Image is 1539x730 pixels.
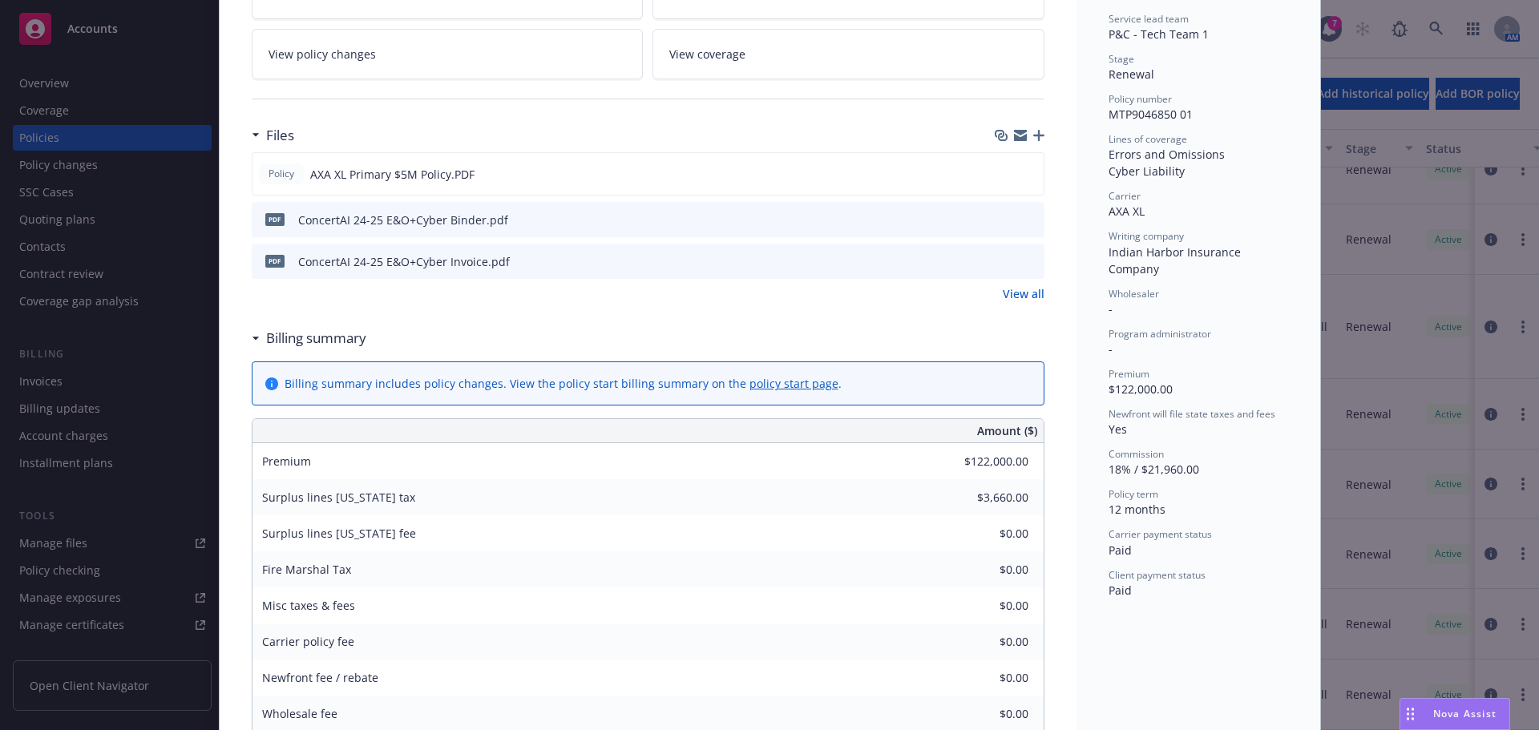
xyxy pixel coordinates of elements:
[1109,487,1158,501] span: Policy term
[1003,285,1044,302] a: View all
[934,702,1038,726] input: 0.00
[1109,52,1134,66] span: Stage
[1109,583,1132,598] span: Paid
[1109,287,1159,300] span: Wholesaler
[1024,253,1038,270] button: preview file
[652,29,1044,79] a: View coverage
[269,46,376,63] span: View policy changes
[1109,381,1173,397] span: $122,000.00
[934,594,1038,618] input: 0.00
[1109,367,1149,381] span: Premium
[1109,26,1209,42] span: P&C - Tech Team 1
[1109,204,1145,219] span: AXA XL
[1109,301,1113,317] span: -
[998,253,1011,270] button: download file
[1400,699,1420,729] div: Drag to move
[262,598,355,613] span: Misc taxes & fees
[265,255,285,267] span: pdf
[1109,462,1199,477] span: 18% / $21,960.00
[997,166,1010,183] button: download file
[252,328,366,349] div: Billing summary
[252,29,644,79] a: View policy changes
[262,490,415,505] span: Surplus lines [US_STATE] tax
[262,454,311,469] span: Premium
[1109,107,1193,122] span: MTP9046850 01
[262,562,351,577] span: Fire Marshal Tax
[298,253,510,270] div: ConcertAI 24-25 E&O+Cyber Invoice.pdf
[265,213,285,225] span: pdf
[998,212,1011,228] button: download file
[1400,698,1510,730] button: Nova Assist
[977,422,1037,439] span: Amount ($)
[1109,132,1187,146] span: Lines of coverage
[934,558,1038,582] input: 0.00
[310,166,475,183] span: AXA XL Primary $5M Policy.PDF
[262,526,416,541] span: Surplus lines [US_STATE] fee
[1109,146,1288,163] div: Errors and Omissions
[1109,163,1288,179] div: Cyber Liability
[262,670,378,685] span: Newfront fee / rebate
[669,46,745,63] span: View coverage
[1109,421,1127,437] span: Yes
[252,125,294,146] div: Files
[934,486,1038,510] input: 0.00
[262,634,354,649] span: Carrier policy fee
[1109,447,1164,461] span: Commission
[1109,542,1132,558] span: Paid
[1024,212,1038,228] button: preview file
[1109,229,1184,243] span: Writing company
[934,522,1038,546] input: 0.00
[1109,244,1244,276] span: Indian Harbor Insurance Company
[1109,12,1189,26] span: Service lead team
[1109,92,1172,106] span: Policy number
[1109,327,1211,341] span: Program administrator
[1109,502,1165,517] span: 12 months
[266,328,366,349] h3: Billing summary
[1109,67,1154,82] span: Renewal
[298,212,508,228] div: ConcertAI 24-25 E&O+Cyber Binder.pdf
[262,706,337,721] span: Wholesale fee
[1023,166,1037,183] button: preview file
[934,666,1038,690] input: 0.00
[934,630,1038,654] input: 0.00
[1109,189,1141,203] span: Carrier
[1109,407,1275,421] span: Newfront will file state taxes and fees
[265,167,297,181] span: Policy
[934,450,1038,474] input: 0.00
[266,125,294,146] h3: Files
[1109,527,1212,541] span: Carrier payment status
[749,376,838,391] a: policy start page
[1433,707,1497,720] span: Nova Assist
[1109,568,1206,582] span: Client payment status
[1109,341,1113,357] span: -
[285,375,842,392] div: Billing summary includes policy changes. View the policy start billing summary on the .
